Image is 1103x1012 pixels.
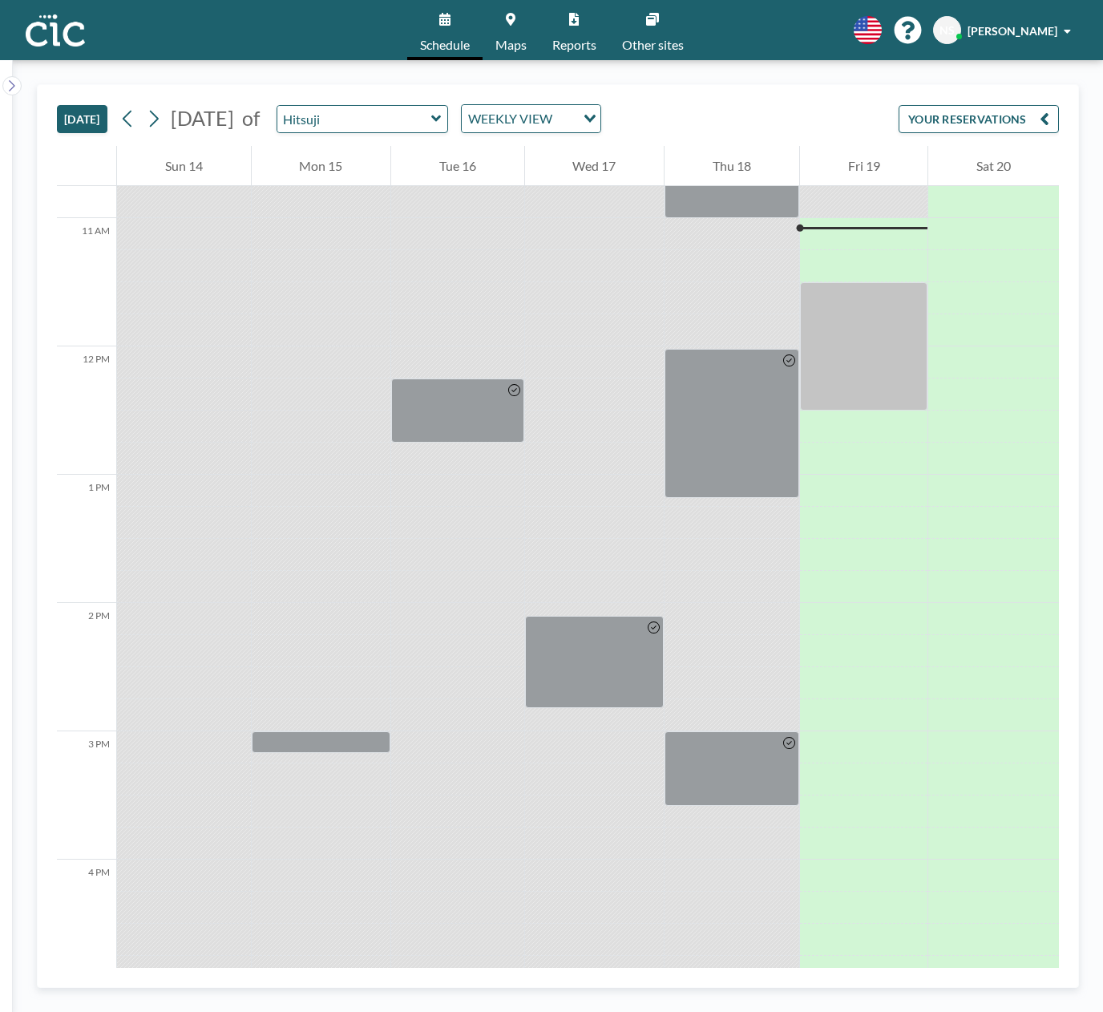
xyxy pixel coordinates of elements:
div: Search for option [462,105,600,132]
div: Sun 14 [117,146,251,186]
img: organization-logo [26,14,85,47]
div: 2 PM [57,603,116,731]
div: 12 PM [57,346,116,475]
button: YOUR RESERVATIONS [899,105,1059,133]
button: [DATE] [57,105,107,133]
div: Mon 15 [252,146,391,186]
span: NS [939,23,955,38]
input: Search for option [557,108,574,129]
span: of [242,106,260,131]
div: Tue 16 [391,146,524,186]
div: Thu 18 [665,146,799,186]
span: [PERSON_NAME] [968,24,1057,38]
span: Schedule [420,38,470,51]
span: Maps [495,38,527,51]
div: Fri 19 [800,146,928,186]
div: 4 PM [57,860,116,988]
span: Reports [552,38,596,51]
input: Hitsuji [277,106,431,132]
div: Sat 20 [928,146,1059,186]
div: 1 PM [57,475,116,603]
div: Wed 17 [525,146,665,186]
span: Other sites [622,38,684,51]
span: [DATE] [171,106,234,130]
div: 3 PM [57,731,116,860]
div: 11 AM [57,218,116,346]
span: WEEKLY VIEW [465,108,556,129]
